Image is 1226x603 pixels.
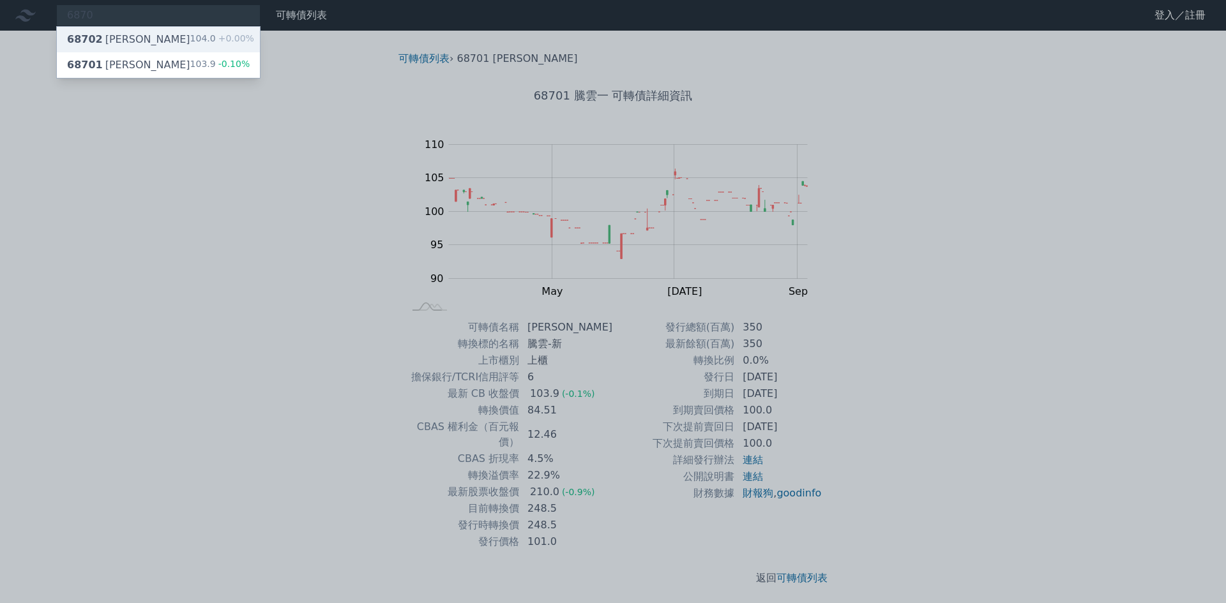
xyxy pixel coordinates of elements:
div: 104.0 [190,32,254,47]
span: -0.10% [216,59,250,69]
div: [PERSON_NAME] [67,32,190,47]
span: 68702 [67,33,103,45]
span: +0.00% [216,33,254,43]
a: 68702[PERSON_NAME] 104.0+0.00% [57,27,260,52]
div: 103.9 [190,57,250,73]
span: 68701 [67,59,103,71]
a: 68701[PERSON_NAME] 103.9-0.10% [57,52,260,78]
div: [PERSON_NAME] [67,57,190,73]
